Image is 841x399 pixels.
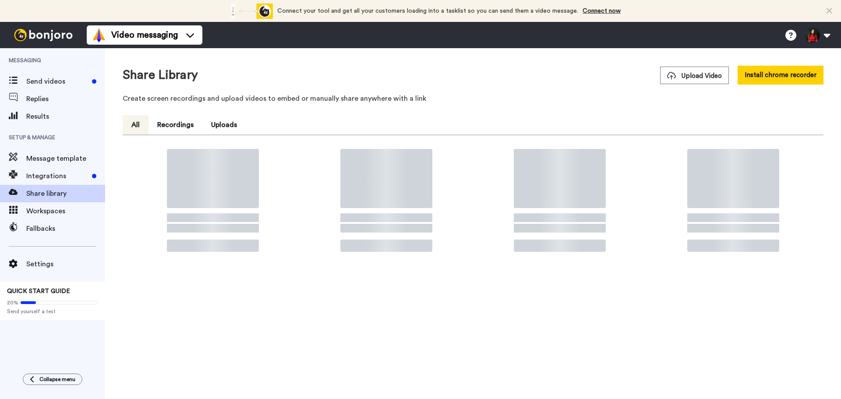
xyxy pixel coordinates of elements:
span: Send yourself a test [7,308,98,315]
button: Recordings [148,115,202,134]
span: Message template [26,153,105,164]
span: Replies [26,94,105,104]
h1: Share Library [123,68,198,82]
span: 20% [7,299,18,306]
button: Install chrome recorder [738,66,823,85]
span: Integrations [26,171,88,181]
span: Video messaging [111,29,178,41]
div: animation [225,4,273,19]
button: Upload Video [660,67,729,84]
button: Collapse menu [23,374,82,385]
span: Send videos [26,76,88,87]
span: Collapse menu [39,376,75,383]
span: QUICK START GUIDE [7,288,70,294]
span: Upload Video [667,71,722,81]
a: Connect now [583,8,621,14]
button: Uploads [202,115,246,134]
img: bj-logo-header-white.svg [11,29,76,41]
span: Workspaces [26,206,105,216]
span: Settings [26,259,105,269]
p: Create screen recordings and upload videos to embed or manually share anywhere with a link [123,93,823,104]
span: Fallbacks [26,223,105,234]
img: vm-color.svg [92,28,106,42]
span: Share library [26,188,105,199]
span: Results [26,111,105,122]
button: All [123,115,148,134]
span: Connect your tool and get all your customers loading into a tasklist so you can send them a video... [277,8,578,14]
